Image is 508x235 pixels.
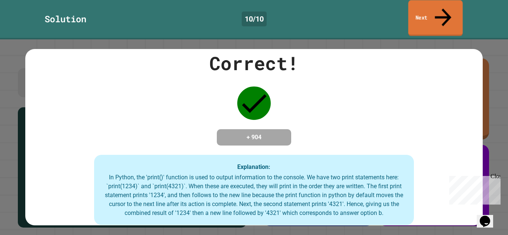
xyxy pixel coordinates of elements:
[3,3,51,47] div: Chat with us now!Close
[209,49,299,77] div: Correct!
[408,0,463,36] a: Next
[45,12,86,26] div: Solution
[477,205,501,228] iframe: chat widget
[237,163,270,170] strong: Explanation:
[102,173,407,218] div: In Python, the 'print()' function is used to output information to the console. We have two print...
[242,12,267,26] div: 10 / 10
[224,133,284,142] h4: + 904
[446,173,501,205] iframe: chat widget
